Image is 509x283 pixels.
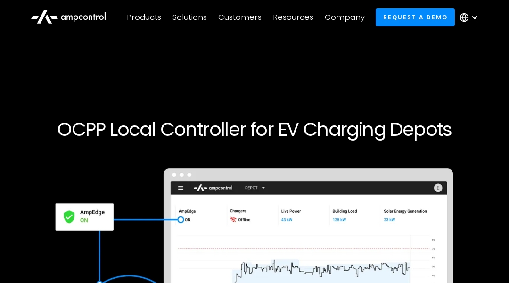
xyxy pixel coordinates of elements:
[218,12,262,23] div: Customers
[325,12,365,23] div: Company
[172,12,207,23] div: Solutions
[127,12,161,23] div: Products
[376,8,455,26] a: Request a demo
[273,12,313,23] div: Resources
[15,118,494,141] h1: OCPP Local Controller for EV Charging Depots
